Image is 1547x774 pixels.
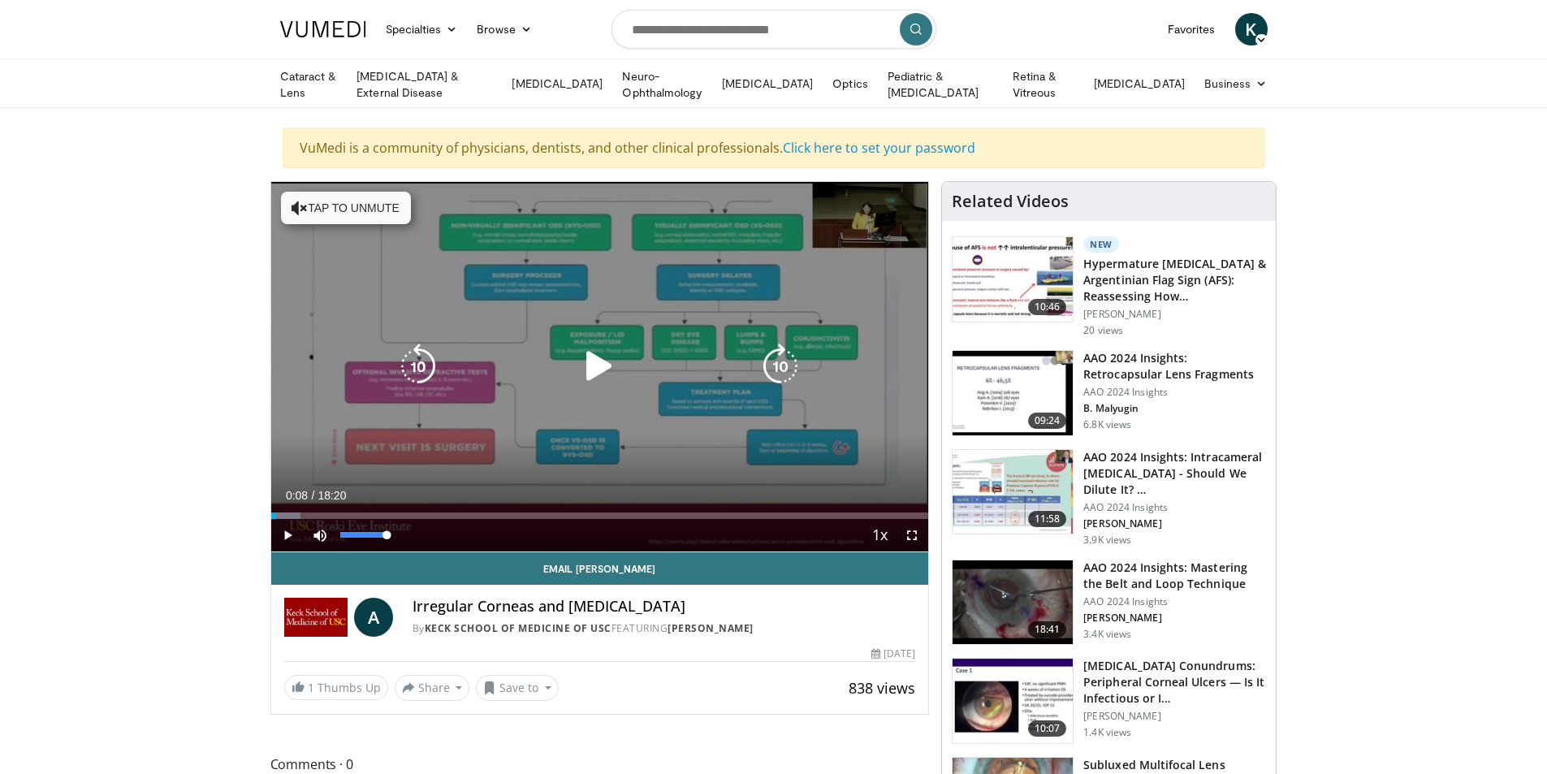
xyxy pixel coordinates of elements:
[270,68,348,101] a: Cataract & Lens
[1083,308,1266,321] p: [PERSON_NAME]
[953,659,1073,743] img: 5ede7c1e-2637-46cb-a546-16fd546e0e1e.150x105_q85_crop-smart_upscale.jpg
[1083,256,1266,305] h3: Hypermature [MEDICAL_DATA] & Argentinian Flag Sign (AFS): Reassessing How…
[1083,418,1131,431] p: 6.8K views
[1083,560,1266,592] h3: AAO 2024 Insights: Mastering the Belt and Loop Technique
[1083,612,1266,625] p: [PERSON_NAME]
[953,450,1073,534] img: de733f49-b136-4bdc-9e00-4021288efeb7.150x105_q85_crop-smart_upscale.jpg
[1083,402,1266,415] p: B. Malyugin
[953,237,1073,322] img: 40c8dcf9-ac14-45af-8571-bda4a5b229bd.150x105_q85_crop-smart_upscale.jpg
[1083,236,1119,253] p: New
[1083,501,1266,514] p: AAO 2024 Insights
[271,512,929,519] div: Progress Bar
[1083,449,1266,498] h3: AAO 2024 Insights: Intracameral [MEDICAL_DATA] - Should We Dilute It? …
[283,128,1265,168] div: VuMedi is a community of physicians, dentists, and other clinical professionals.
[863,519,896,551] button: Playback Rate
[271,519,304,551] button: Play
[1083,534,1131,547] p: 3.9K views
[340,532,387,538] div: Volume Level
[668,621,754,635] a: [PERSON_NAME]
[1083,710,1266,723] p: [PERSON_NAME]
[476,675,559,701] button: Save to
[952,350,1266,436] a: 09:24 AAO 2024 Insights: Retrocapsular Lens Fragments AAO 2024 Insights B. Malyugin 6.8K views
[284,598,348,637] img: Keck School of Medicine of USC
[823,67,877,100] a: Optics
[1083,324,1123,337] p: 20 views
[871,646,915,661] div: [DATE]
[1158,13,1225,45] a: Favorites
[502,67,612,100] a: [MEDICAL_DATA]
[312,489,315,502] span: /
[376,13,468,45] a: Specialties
[1028,299,1067,315] span: 10:46
[1083,658,1266,707] h3: [MEDICAL_DATA] Conundrums: Peripheral Corneal Ulcers — Is It Infectious or I…
[281,192,411,224] button: Tap to unmute
[712,67,823,100] a: [MEDICAL_DATA]
[1195,67,1277,100] a: Business
[1028,621,1067,638] span: 18:41
[395,675,470,701] button: Share
[896,519,928,551] button: Fullscreen
[612,68,712,101] a: Neuro-Ophthalmology
[1083,628,1131,641] p: 3.4K views
[1083,726,1131,739] p: 1.4K views
[1083,517,1266,530] p: [PERSON_NAME]
[952,449,1266,547] a: 11:58 AAO 2024 Insights: Intracameral [MEDICAL_DATA] - Should We Dilute It? … AAO 2024 Insights [...
[953,560,1073,645] img: 22a3a3a3-03de-4b31-bd81-a17540334f4a.150x105_q85_crop-smart_upscale.jpg
[952,192,1069,211] h4: Related Videos
[413,598,916,616] h4: Irregular Corneas and [MEDICAL_DATA]
[849,678,915,698] span: 838 views
[878,68,1003,101] a: Pediatric & [MEDICAL_DATA]
[467,13,542,45] a: Browse
[286,489,308,502] span: 0:08
[1083,386,1266,399] p: AAO 2024 Insights
[1235,13,1268,45] a: K
[783,139,975,157] a: Click here to set your password
[318,489,346,502] span: 18:20
[953,351,1073,435] img: 01f52a5c-6a53-4eb2-8a1d-dad0d168ea80.150x105_q85_crop-smart_upscale.jpg
[1028,413,1067,429] span: 09:24
[304,519,336,551] button: Mute
[425,621,611,635] a: Keck School of Medicine of USC
[280,21,366,37] img: VuMedi Logo
[1083,350,1266,383] h3: AAO 2024 Insights: Retrocapsular Lens Fragments
[271,182,929,552] video-js: Video Player
[952,236,1266,337] a: 10:46 New Hypermature [MEDICAL_DATA] & Argentinian Flag Sign (AFS): Reassessing How… [PERSON_NAME...
[952,658,1266,744] a: 10:07 [MEDICAL_DATA] Conundrums: Peripheral Corneal Ulcers — Is It Infectious or I… [PERSON_NAME]...
[354,598,393,637] a: A
[1028,511,1067,527] span: 11:58
[347,68,502,101] a: [MEDICAL_DATA] & External Disease
[952,560,1266,646] a: 18:41 AAO 2024 Insights: Mastering the Belt and Loop Technique AAO 2024 Insights [PERSON_NAME] 3....
[611,10,936,49] input: Search topics, interventions
[1084,67,1195,100] a: [MEDICAL_DATA]
[413,621,916,636] div: By FEATURING
[308,680,314,695] span: 1
[271,552,929,585] a: Email [PERSON_NAME]
[1083,595,1266,608] p: AAO 2024 Insights
[284,675,388,700] a: 1 Thumbs Up
[1003,68,1084,101] a: Retina & Vitreous
[1028,720,1067,737] span: 10:07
